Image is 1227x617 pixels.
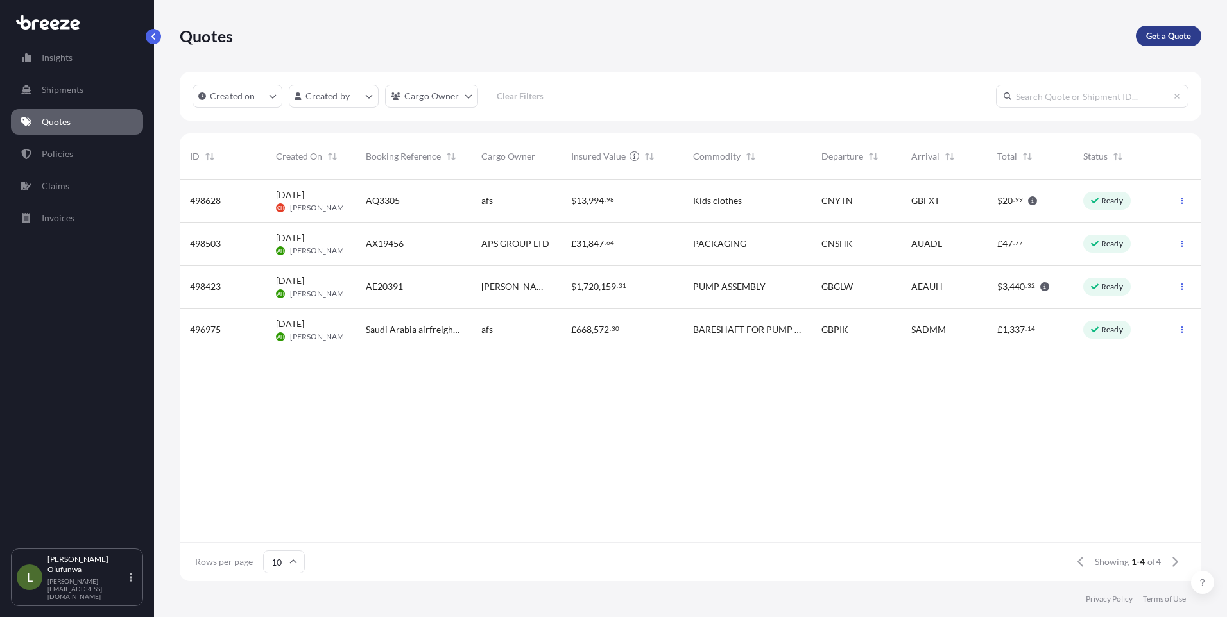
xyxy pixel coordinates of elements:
[610,326,611,331] span: .
[866,149,881,164] button: Sort
[743,149,759,164] button: Sort
[190,237,221,250] span: 498503
[42,180,69,192] p: Claims
[821,194,853,207] span: CNYTN
[1020,149,1035,164] button: Sort
[190,150,200,163] span: ID
[1101,239,1123,249] p: Ready
[1101,282,1123,292] p: Ready
[601,282,616,291] span: 159
[997,282,1002,291] span: $
[276,317,304,330] span: [DATE]
[11,205,143,231] a: Invoices
[693,323,801,336] span: BARESHAFT FOR PUMP / ENGINE
[587,196,588,205] span: ,
[997,239,1002,248] span: £
[583,282,599,291] span: 720
[1025,326,1027,331] span: .
[606,198,614,202] span: 98
[942,149,957,164] button: Sort
[606,241,614,245] span: 64
[1008,282,1009,291] span: ,
[1002,196,1013,205] span: 20
[642,149,657,164] button: Sort
[366,194,400,207] span: AQ3305
[277,330,284,343] span: AH
[1143,594,1186,604] a: Terms of Use
[1002,282,1008,291] span: 3
[1027,326,1035,331] span: 14
[997,325,1002,334] span: £
[1009,282,1025,291] span: 440
[180,26,233,46] p: Quotes
[443,149,459,164] button: Sort
[11,173,143,199] a: Claims
[42,83,83,96] p: Shipments
[1083,150,1108,163] span: Status
[1101,325,1123,335] p: Ready
[47,554,127,575] p: [PERSON_NAME] Olufunwa
[617,283,618,288] span: .
[193,85,282,108] button: createdOn Filter options
[619,283,626,288] span: 31
[481,237,549,250] span: APS GROUP LTD
[571,282,576,291] span: $
[290,332,351,342] span: [PERSON_NAME]
[277,287,284,300] span: AH
[1147,555,1161,568] span: of 4
[1013,198,1015,202] span: .
[821,237,853,250] span: CNSHK
[202,149,218,164] button: Sort
[276,189,304,201] span: [DATE]
[599,282,601,291] span: ,
[47,577,127,600] p: [PERSON_NAME][EMAIL_ADDRESS][DOMAIN_NAME]
[581,282,583,291] span: ,
[1008,325,1009,334] span: ,
[11,109,143,135] a: Quotes
[693,150,741,163] span: Commodity
[693,194,742,207] span: Kids clothes
[911,194,940,207] span: GBFXT
[1002,325,1008,334] span: 1
[911,237,942,250] span: AUADL
[366,150,441,163] span: Booking Reference
[276,275,304,287] span: [DATE]
[996,85,1188,108] input: Search Quote or Shipment ID...
[911,150,940,163] span: Arrival
[290,246,351,256] span: [PERSON_NAME]
[497,90,544,103] p: Clear Filters
[190,280,221,293] span: 498423
[42,51,73,64] p: Insights
[485,86,556,106] button: Clear Filters
[481,323,493,336] span: afs
[588,196,604,205] span: 994
[1086,594,1133,604] a: Privacy Policy
[325,149,340,164] button: Sort
[576,325,592,334] span: 668
[481,194,493,207] span: afs
[276,232,304,244] span: [DATE]
[576,282,581,291] span: 1
[571,239,576,248] span: £
[481,280,551,293] span: [PERSON_NAME] Union
[42,115,71,128] p: Quotes
[693,280,766,293] span: PUMP ASSEMBLY
[276,150,322,163] span: Created On
[1027,283,1035,288] span: 32
[1146,30,1191,42] p: Get a Quote
[289,85,379,108] button: createdBy Filter options
[571,150,626,163] span: Insured Value
[576,239,587,248] span: 31
[11,141,143,167] a: Policies
[911,280,943,293] span: AEAUH
[1013,241,1015,245] span: .
[693,237,746,250] span: PACKAGING
[612,326,619,331] span: 30
[290,203,351,213] span: [PERSON_NAME]
[1015,198,1023,202] span: 99
[571,325,576,334] span: £
[366,280,403,293] span: AE20391
[1009,325,1025,334] span: 337
[11,45,143,71] a: Insights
